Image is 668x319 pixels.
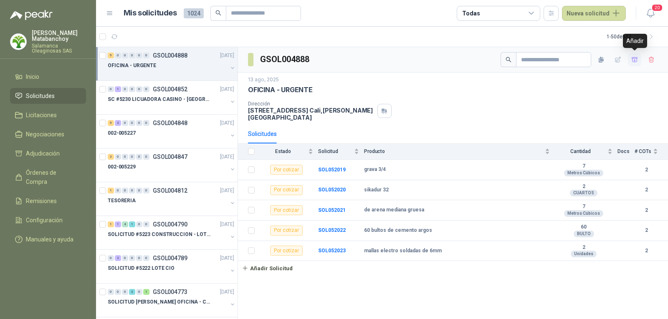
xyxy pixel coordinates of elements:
[555,143,617,160] th: Cantidad
[115,188,121,193] div: 0
[364,187,389,193] b: sikadur 32
[108,62,156,70] p: OFICINA - URGENTE
[617,143,635,160] th: Docs
[364,227,432,234] b: 60 bultos de cemento argos
[10,107,86,123] a: Licitaciones
[143,86,149,92] div: 0
[122,188,128,193] div: 0
[115,86,121,92] div: 1
[129,255,135,261] div: 0
[143,120,149,126] div: 0
[635,148,651,154] span: # COTs
[318,207,346,213] b: SOL052021
[108,219,236,246] a: 1 1 4 1 0 0 GSOL004790[DATE] SOLICITUD #5223 CONSTRUCCION - LOTE CIO
[318,143,364,160] th: Solicitud
[270,205,303,215] div: Por cotizar
[153,255,187,261] p: GSOL004789
[108,253,236,280] a: 0 2 0 0 0 0 GSOL004789[DATE] SOLICITUD #5222 LOTE CIO
[643,6,658,21] button: 20
[10,146,86,161] a: Adjudicación
[260,143,318,160] th: Estado
[129,154,135,160] div: 0
[555,224,612,231] b: 60
[129,86,135,92] div: 0
[153,188,187,193] p: GSOL004812
[26,216,63,225] span: Configuración
[153,86,187,92] p: GSOL004852
[26,196,57,206] span: Remisiones
[270,165,303,175] div: Por cotizar
[143,289,149,295] div: 1
[26,72,39,81] span: Inicio
[143,188,149,193] div: 0
[32,30,86,42] p: [PERSON_NAME] Matabanchoy
[108,264,175,272] p: SOLICITUD #5222 LOTE CIO
[108,95,212,103] p: SC #5230 LICUADORA CASINO - [GEOGRAPHIC_DATA]
[108,154,114,160] div: 3
[115,255,121,261] div: 2
[136,188,142,193] div: 0
[318,167,346,173] b: SOL052019
[122,221,128,227] div: 4
[623,34,647,48] div: Añadir
[108,163,136,171] p: 002-005229
[122,289,128,295] div: 0
[136,154,142,160] div: 0
[364,248,442,254] b: mallas electro soldadas de 6mm
[143,221,149,227] div: 0
[220,221,234,229] p: [DATE]
[184,8,204,18] span: 1024
[220,119,234,127] p: [DATE]
[607,30,658,43] div: 1 - 50 de 532
[129,188,135,193] div: 0
[564,170,603,176] div: Metros Cúbicos
[10,231,86,247] a: Manuales y ayuda
[215,10,221,16] span: search
[143,154,149,160] div: 0
[108,84,236,111] a: 0 1 0 0 0 0 GSOL004852[DATE] SC #5230 LICUADORA CASINO - [GEOGRAPHIC_DATA]
[248,101,374,107] p: Dirección
[26,168,78,186] span: Órdenes de Compra
[153,120,187,126] p: GSOL004848
[122,255,128,261] div: 0
[153,221,187,227] p: GSOL004790
[108,255,114,261] div: 0
[143,53,149,58] div: 0
[248,76,279,84] p: 13 ago, 2025
[129,221,135,227] div: 1
[651,4,663,12] span: 20
[260,53,311,66] h3: GSOL004888
[248,107,374,121] p: [STREET_ADDRESS] Cali , [PERSON_NAME][GEOGRAPHIC_DATA]
[124,7,177,19] h1: Mis solicitudes
[10,212,86,228] a: Configuración
[635,206,658,214] b: 2
[220,288,234,296] p: [DATE]
[318,227,346,233] b: SOL052022
[364,207,424,214] b: de arena mediana gruesa
[506,57,511,63] span: search
[122,86,128,92] div: 0
[108,188,114,193] div: 1
[220,52,234,60] p: [DATE]
[571,251,597,257] div: Unidades
[26,235,73,244] span: Manuales y ayuda
[108,287,236,314] a: 0 0 0 3 0 1 GSOL004773[DATE] SOLICITUD [PERSON_NAME] OFICINA - CALI
[153,154,187,160] p: GSOL004847
[318,248,346,254] b: SOL052023
[10,88,86,104] a: Solicitudes
[108,129,136,137] p: 002-005227
[248,85,313,94] p: OFICINA - URGENTE
[574,231,594,237] div: BULTO
[115,154,121,160] div: 0
[555,183,612,190] b: 2
[122,154,128,160] div: 0
[136,255,142,261] div: 0
[122,53,128,58] div: 0
[318,187,346,193] a: SOL052020
[564,210,603,217] div: Metros Cúbicos
[220,85,234,93] p: [DATE]
[26,91,55,100] span: Solicitudes
[555,163,612,170] b: 7
[220,254,234,262] p: [DATE]
[238,261,668,275] a: Añadir Solicitud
